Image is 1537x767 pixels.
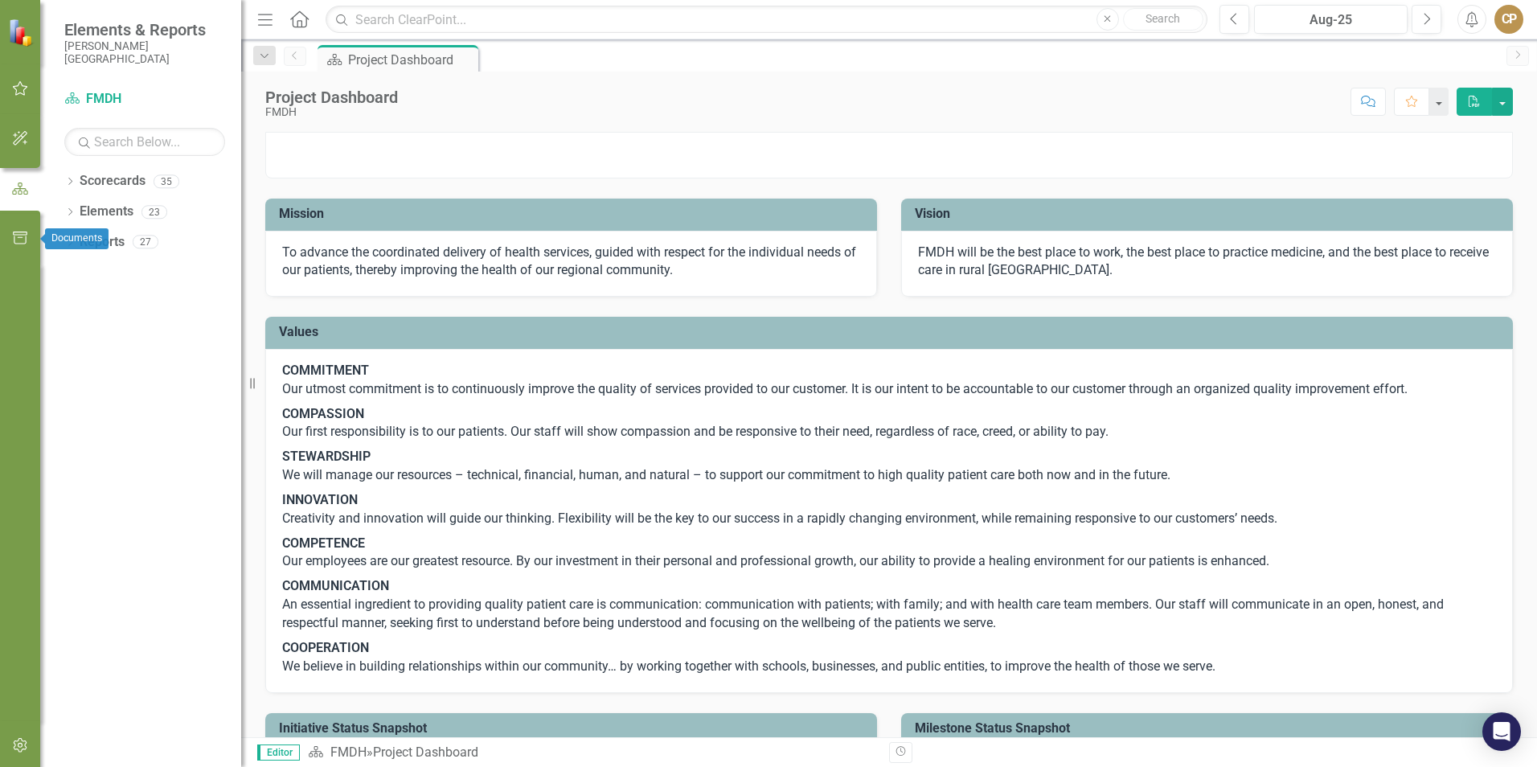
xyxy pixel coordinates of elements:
h3: Mission [279,207,869,221]
p: Creativity and innovation will guide our thinking. Flexibility will be the key to our success in ... [282,488,1496,531]
span: Search [1146,12,1180,25]
div: FMDH [265,106,398,118]
strong: COMPASSION [282,406,364,421]
div: 35 [154,174,179,188]
div: Project Dashboard [373,744,478,760]
div: Open Intercom Messenger [1482,712,1521,751]
a: FMDH [330,744,367,760]
p: Our utmost commitment is to continuously improve the quality of services provided to our customer... [282,362,1496,402]
p: Our first responsibility is to our patients. Our staff will show compassion and be responsive to ... [282,402,1496,445]
p: To advance the coordinated delivery of health services, guided with respect for the individual ne... [282,244,860,281]
div: » [308,744,877,762]
a: Scorecards [80,172,146,191]
strong: COMMUNICATION [282,578,389,593]
strong: COMMITMENT [282,363,369,378]
small: [PERSON_NAME][GEOGRAPHIC_DATA] [64,39,225,66]
button: CP [1494,5,1523,34]
strong: COMPETENCE [282,535,365,551]
p: We believe in building relationships within our community… by working together with schools, busi... [282,636,1496,676]
img: ClearPoint Strategy [8,18,36,47]
h3: Initiative Status Snapshot [279,721,869,736]
div: Documents [45,228,109,249]
strong: STEWARDSHIP [282,449,371,464]
div: Project Dashboard [348,50,474,70]
span: Elements & Reports [64,20,225,39]
span: Editor [257,744,300,761]
p: We will manage our resources – technical, financial, human, and natural – to support our commitme... [282,445,1496,488]
a: Elements [80,203,133,221]
strong: INNOVATION [282,492,358,507]
a: FMDH [64,90,225,109]
button: Search [1123,8,1203,31]
input: Search ClearPoint... [326,6,1207,34]
p: Our employees are our greatest resource. By our investment in their personal and professional gro... [282,531,1496,575]
div: 23 [141,205,167,219]
strong: COOPERATION [282,640,369,655]
input: Search Below... [64,128,225,156]
div: 27 [133,236,158,249]
button: Aug-25 [1254,5,1408,34]
div: Aug-25 [1260,10,1402,30]
h3: Values [279,325,1505,339]
h3: Milestone Status Snapshot [915,721,1505,736]
p: An essential ingredient to providing quality patient care is communication: communication with pa... [282,574,1496,636]
div: Project Dashboard [265,88,398,106]
p: FMDH will be the best place to work, the best place to practice medicine, and the best place to r... [918,244,1496,281]
h3: Vision [915,207,1505,221]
